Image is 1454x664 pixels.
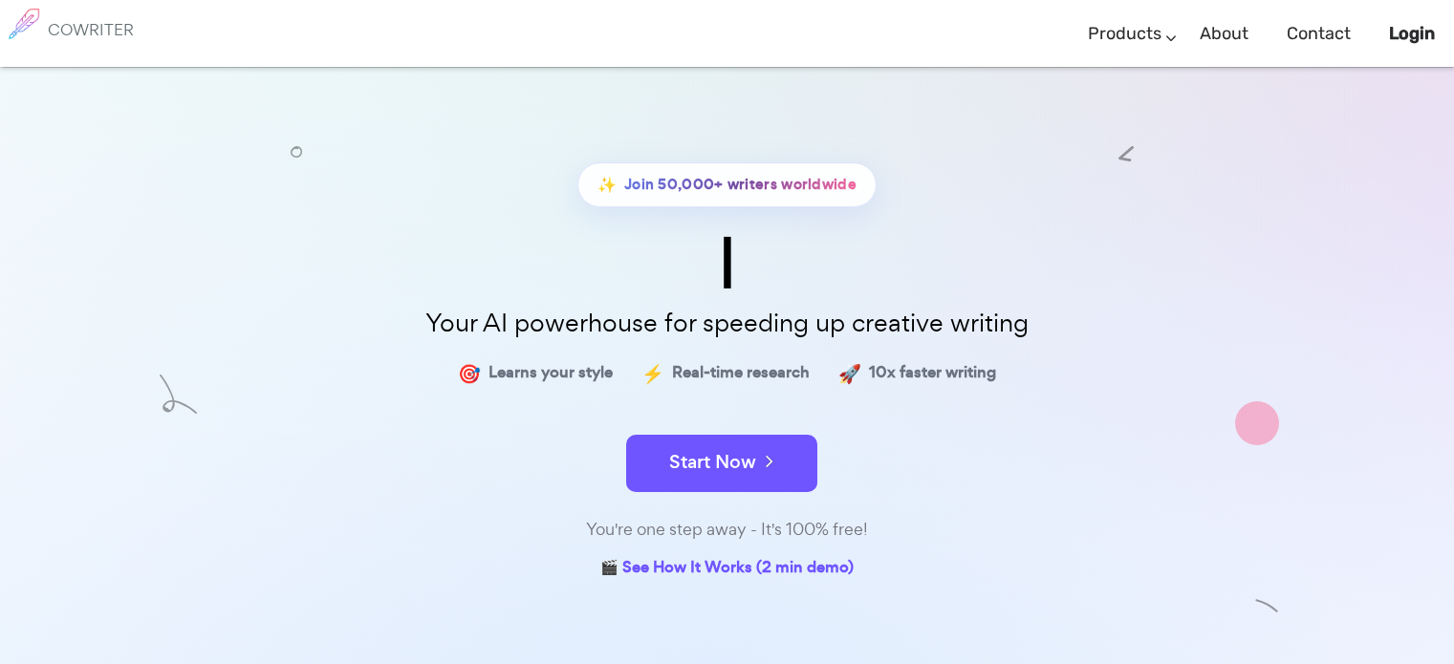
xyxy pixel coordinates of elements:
span: 🎯 [458,359,481,387]
img: shape [1235,401,1279,445]
b: Login [1389,23,1435,44]
img: shape [160,375,197,414]
span: ✨ [597,171,617,199]
a: 🎬 See How It Works (2 min demo) [600,554,854,584]
a: About [1200,6,1248,62]
a: Login [1389,6,1435,62]
span: Join 50,000+ writers worldwide [624,171,857,199]
div: You're one step away - It's 100% free! [250,516,1205,544]
p: Your AI powerhouse for speeding up creative writing [250,303,1205,344]
a: Contact [1287,6,1351,62]
span: Learns your style [488,359,613,387]
span: 10x faster writing [869,359,996,387]
h6: COWRITER [48,21,134,38]
a: Products [1088,6,1161,62]
span: 🚀 [838,359,861,387]
span: Real-time research [672,359,810,387]
img: shape [1255,594,1279,618]
span: ⚡ [641,359,664,387]
button: Start Now [626,435,817,492]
